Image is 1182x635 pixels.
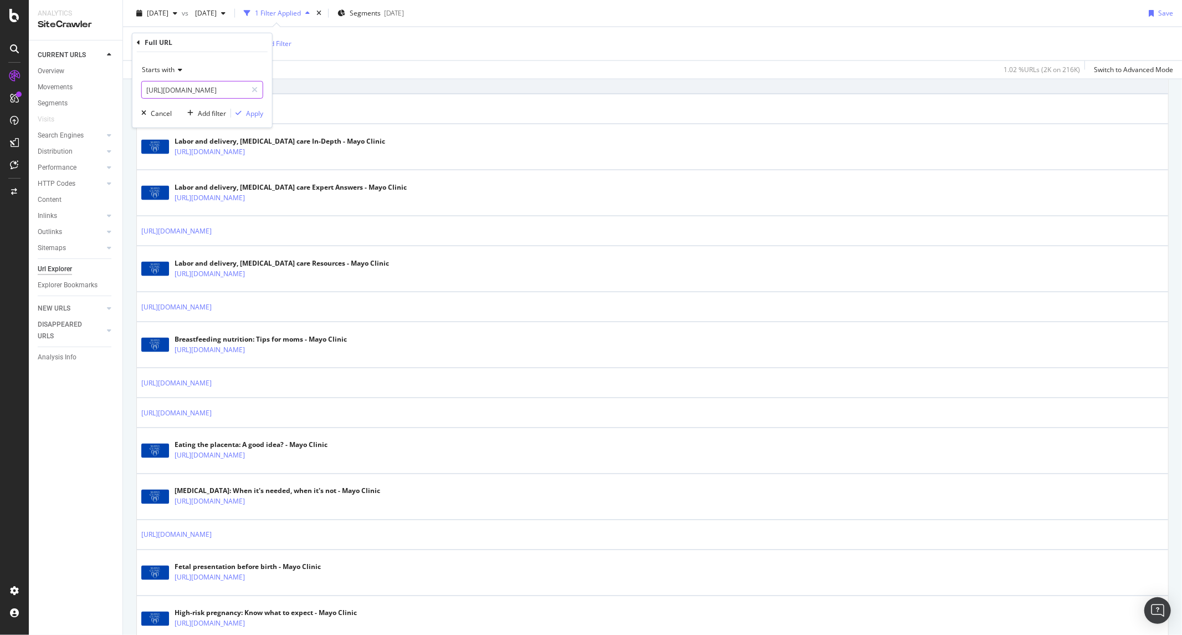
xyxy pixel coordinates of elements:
div: SiteCrawler [38,18,114,31]
div: Add Filter [262,39,291,48]
div: Content [38,194,62,206]
div: times [314,8,324,19]
a: [URL][DOMAIN_NAME] [141,378,212,389]
div: Distribution [38,146,73,158]
a: Segments [38,98,115,109]
div: 1 Filter Applied [255,8,301,18]
div: Performance [38,162,76,174]
img: main image [141,444,169,458]
a: Performance [38,162,104,174]
button: Switch to Advanced Mode [1089,61,1173,79]
a: [URL][DOMAIN_NAME] [141,530,212,541]
div: HTTP Codes [38,178,75,190]
div: High-risk pregnancy: Know what to expect - Mayo Clinic [175,608,357,618]
a: Overview [38,65,115,77]
a: [URL][DOMAIN_NAME] [175,268,245,280]
div: Analysis Info [38,352,76,363]
div: Open Intercom Messenger [1144,597,1171,624]
div: Full URL [145,38,172,47]
div: Breastfeeding nutrition: Tips for moms - Mayo Clinic [175,334,347,344]
button: Add filter [183,108,226,119]
div: Segments [38,98,68,109]
div: Labor and delivery, [MEDICAL_DATA] care In-Depth - Mayo Clinic [175,136,385,146]
div: NEW URLS [38,303,70,314]
div: Sitemaps [38,242,66,254]
button: Save [1144,4,1173,22]
img: main image [141,566,169,580]
a: [URL][DOMAIN_NAME] [175,496,245,507]
div: Outlinks [38,226,62,238]
span: 2025 Aug. 20th [147,8,168,18]
div: Save [1158,8,1173,18]
a: [URL][DOMAIN_NAME] [175,618,245,629]
img: main image [141,262,169,276]
a: [URL][DOMAIN_NAME] [175,344,245,355]
a: Search Engines [38,130,104,141]
button: [DATE] [132,4,182,22]
a: [URL][DOMAIN_NAME] [141,302,212,313]
img: main image [141,612,169,626]
img: main image [141,140,169,154]
div: Apply [246,108,263,118]
div: Add filter [198,108,226,118]
div: Search Engines [38,130,84,141]
div: Eating the placenta: A good idea? - Mayo Clinic [175,440,328,450]
button: [DATE] [191,4,230,22]
a: Distribution [38,146,104,158]
div: Overview [38,65,64,77]
div: Labor and delivery, [MEDICAL_DATA] care Expert Answers - Mayo Clinic [175,182,407,192]
a: DISAPPEARED URLS [38,319,104,342]
a: HTTP Codes [38,178,104,190]
div: Analytics [38,9,114,18]
div: Movements [38,82,73,93]
img: main image [141,338,169,352]
button: Cancel [137,108,172,119]
a: CURRENT URLS [38,49,104,61]
div: Cancel [151,108,172,118]
div: DISAPPEARED URLS [38,319,94,342]
img: main image [141,186,169,200]
a: [URL][DOMAIN_NAME] [175,192,245,204]
a: [URL][DOMAIN_NAME] [175,146,245,158]
a: Outlinks [38,226,104,238]
a: Visits [38,114,65,125]
div: CURRENT URLS [38,49,86,61]
a: Sitemaps [38,242,104,254]
a: [URL][DOMAIN_NAME] [175,450,245,461]
span: 2025 Jul. 16th [191,8,217,18]
a: [URL][DOMAIN_NAME] [141,226,212,237]
button: 1 Filter Applied [239,4,314,22]
div: Visits [38,114,54,125]
a: NEW URLS [38,303,104,314]
a: Content [38,194,115,206]
div: Inlinks [38,210,57,222]
span: Starts with [142,65,175,74]
button: Apply [231,108,263,119]
div: Labor and delivery, [MEDICAL_DATA] care Resources - Mayo Clinic [175,258,389,268]
div: Url Explorer [38,263,72,275]
img: main image [141,490,169,504]
a: [URL][DOMAIN_NAME] [175,572,245,583]
a: Movements [38,82,115,93]
a: [URL][DOMAIN_NAME] [141,408,212,419]
a: Explorer Bookmarks [38,280,115,291]
div: Explorer Bookmarks [38,280,98,291]
div: 1.02 % URLs ( 2K on 216K ) [1004,65,1080,74]
a: Inlinks [38,210,104,222]
div: Fetal presentation before birth - Mayo Clinic [175,562,321,572]
a: Analysis Info [38,352,115,363]
div: [MEDICAL_DATA]: When it's needed, when it's not - Mayo Clinic [175,486,380,496]
span: vs [182,8,191,18]
button: Segments[DATE] [333,4,408,22]
div: [DATE] [384,8,404,18]
div: Switch to Advanced Mode [1094,65,1173,74]
span: Segments [350,8,381,18]
a: Url Explorer [38,263,115,275]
